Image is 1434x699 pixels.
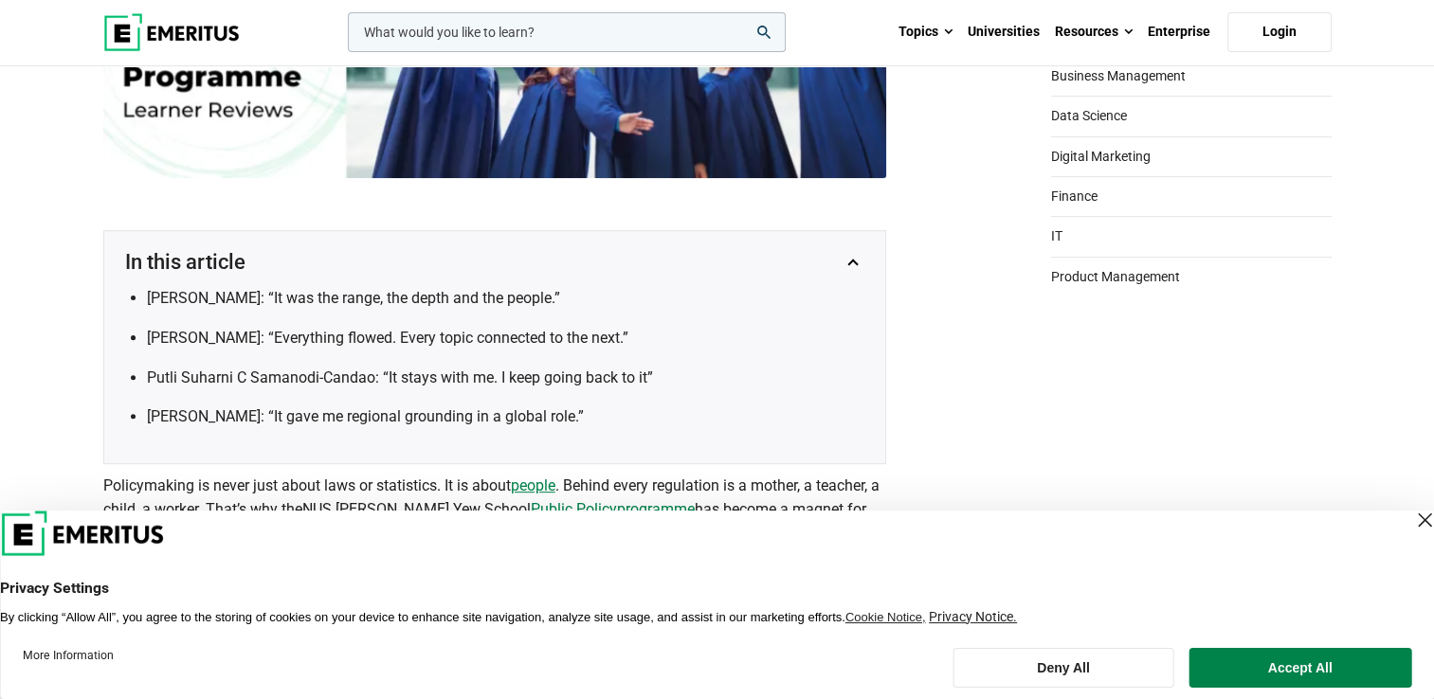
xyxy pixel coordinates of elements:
[531,500,695,518] a: Public Policyprogramme
[123,250,866,275] button: In this article
[1051,56,1332,86] a: Business Management
[511,476,555,494] a: people
[147,329,628,347] a: [PERSON_NAME]: “Everything flowed. Every topic connected to the next.”
[348,12,786,52] input: woocommerce-product-search-field-0
[103,476,511,494] span: Policymaking is never just about laws or statistics. It is about
[147,289,560,307] a: [PERSON_NAME]: “It was the range, the depth and the people.”
[1051,96,1332,126] a: Data Science
[1051,136,1332,167] a: Digital Marketing
[1051,176,1332,206] a: Finance
[147,407,584,425] a: [PERSON_NAME]: “It gave me regional grounding in a global role.”
[531,500,617,518] span: Public Policy
[1051,257,1332,287] a: Product Management
[103,500,866,543] span: has become a magnet for professionals who don’t just want to study public systems. They want to c...
[1227,12,1332,52] a: Login
[617,500,695,518] span: programme
[1051,216,1332,246] a: IT
[147,368,653,386] a: Putli Suharni C Samanodi-Candao: “It stays with me. I keep going back to it”
[302,500,531,518] span: NUS [PERSON_NAME] Yew School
